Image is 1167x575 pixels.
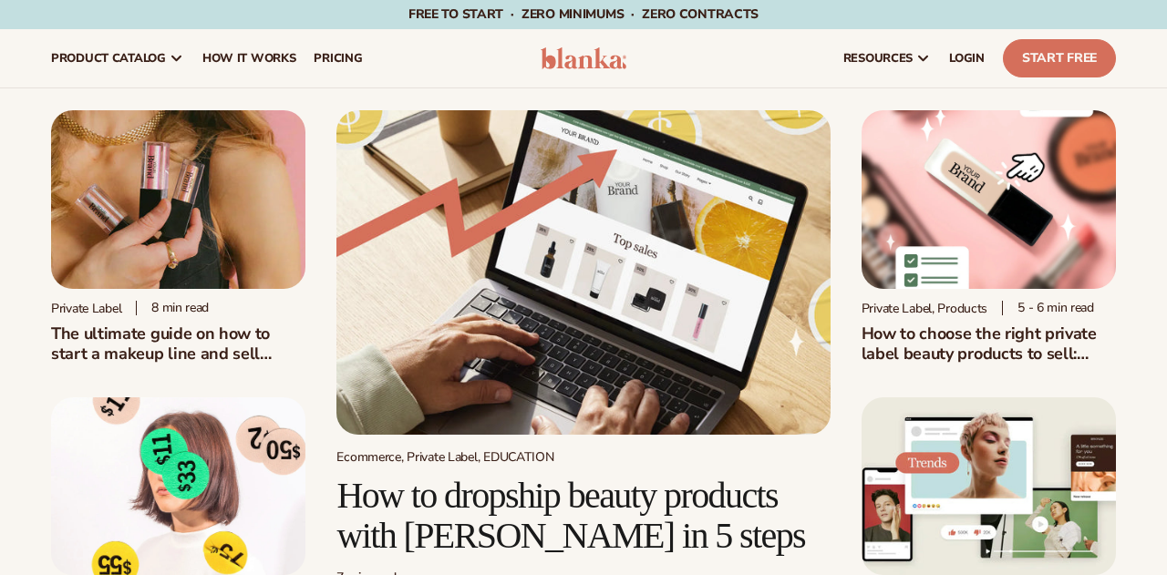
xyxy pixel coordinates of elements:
div: 8 min read [136,301,209,316]
span: Free to start · ZERO minimums · ZERO contracts [408,5,759,23]
a: Private Label Beauty Products Click Private Label, Products 5 - 6 min readHow to choose the right... [862,110,1116,364]
img: Growing money with ecommerce [336,110,830,435]
div: 5 - 6 min read [1002,301,1094,316]
div: Private label [51,301,121,316]
span: LOGIN [949,51,985,66]
a: Start Free [1003,39,1116,77]
div: Private Label, Products [862,301,988,316]
span: How It Works [202,51,296,66]
img: logo [541,47,626,69]
a: product catalog [42,29,193,87]
h2: How to choose the right private label beauty products to sell: expert advice [862,323,1116,364]
a: How It Works [193,29,305,87]
a: LOGIN [940,29,994,87]
img: Private Label Beauty Products Click [862,110,1116,289]
div: Ecommerce, Private Label, EDUCATION [336,449,830,465]
a: resources [834,29,940,87]
h2: How to dropship beauty products with [PERSON_NAME] in 5 steps [336,476,830,556]
a: Person holding branded make up with a solid pink background Private label 8 min readThe ultimate ... [51,110,305,364]
span: product catalog [51,51,166,66]
span: pricing [314,51,362,66]
h1: The ultimate guide on how to start a makeup line and sell online [51,323,305,364]
span: resources [843,51,913,66]
img: Person holding branded make up with a solid pink background [51,110,305,289]
a: pricing [305,29,371,87]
